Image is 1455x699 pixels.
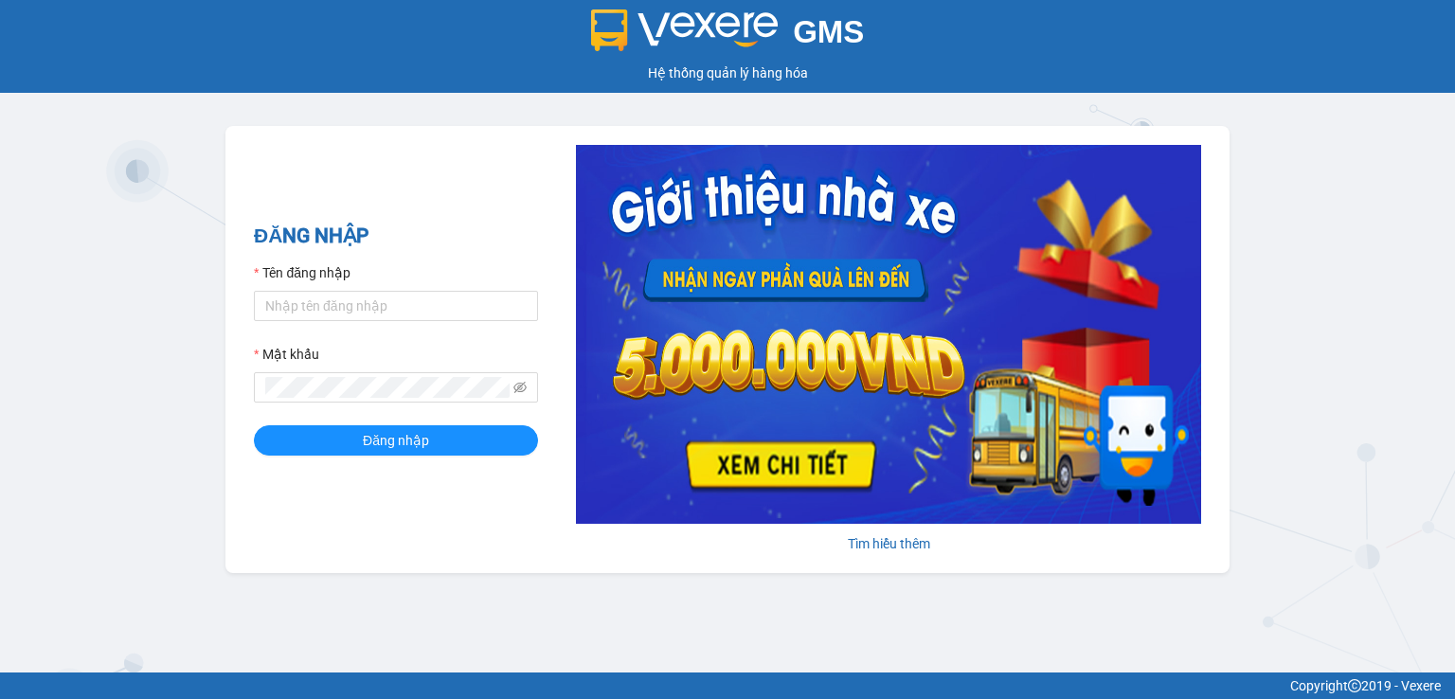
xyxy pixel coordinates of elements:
[513,381,527,394] span: eye-invisible
[265,377,510,398] input: Mật khẩu
[14,675,1441,696] div: Copyright 2019 - Vexere
[363,430,429,451] span: Đăng nhập
[5,63,1450,83] div: Hệ thống quản lý hàng hóa
[254,344,319,365] label: Mật khẩu
[254,291,538,321] input: Tên đăng nhập
[254,221,538,252] h2: ĐĂNG NHẬP
[1348,679,1361,692] span: copyright
[254,262,350,283] label: Tên đăng nhập
[576,145,1201,524] img: banner-0
[254,425,538,456] button: Đăng nhập
[591,9,779,51] img: logo 2
[576,533,1201,554] div: Tìm hiểu thêm
[793,14,864,49] span: GMS
[591,28,865,44] a: GMS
